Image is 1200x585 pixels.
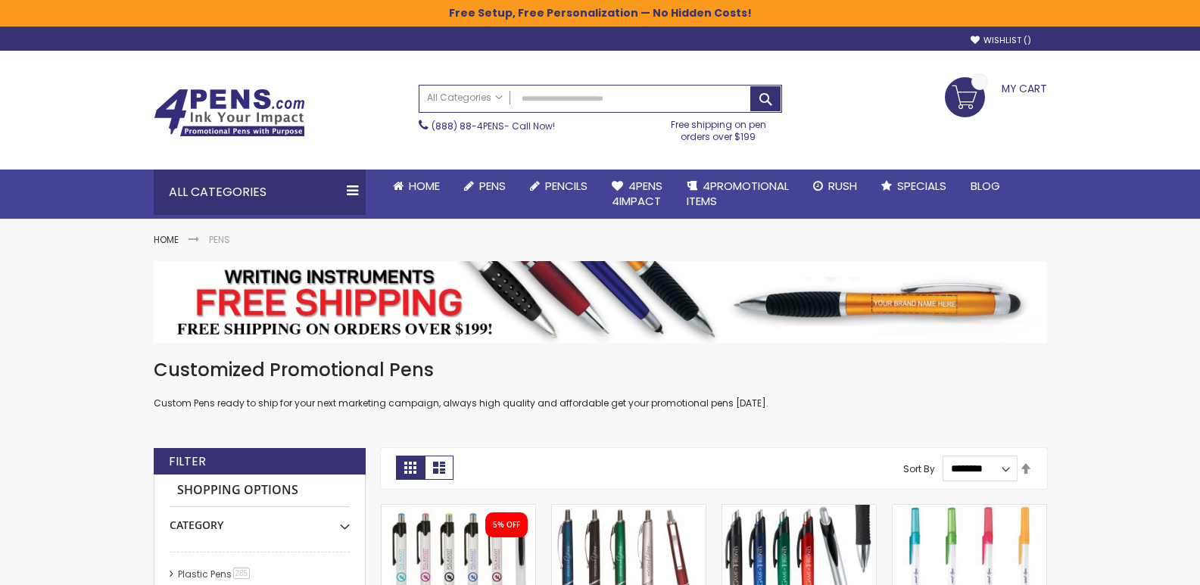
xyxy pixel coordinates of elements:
[154,358,1047,382] h1: Customized Promotional Pens
[545,178,588,194] span: Pencils
[600,170,675,219] a: 4Pens4impact
[396,456,425,480] strong: Grid
[154,261,1047,343] img: Pens
[174,568,256,580] a: Plastic Pens285
[893,504,1046,517] a: BIC® Round Stic Ice Pen
[233,568,251,579] span: 285
[869,170,958,203] a: Specials
[432,120,555,132] span: - Call Now!
[493,520,520,531] div: 5% OFF
[427,92,503,104] span: All Categories
[381,170,452,203] a: Home
[655,113,782,143] div: Free shipping on pen orders over $199
[971,35,1031,46] a: Wishlist
[722,504,876,517] a: Trans Groove Grip
[170,475,350,507] strong: Shopping Options
[903,462,935,475] label: Sort By
[154,89,305,137] img: 4Pens Custom Pens and Promotional Products
[479,178,506,194] span: Pens
[518,170,600,203] a: Pencils
[419,86,510,110] a: All Categories
[801,170,869,203] a: Rush
[154,233,179,246] a: Home
[452,170,518,203] a: Pens
[209,233,230,246] strong: Pens
[154,170,366,215] div: All Categories
[409,178,440,194] span: Home
[170,507,350,533] div: Category
[552,504,706,517] a: The Boss Pen
[687,178,789,209] span: 4PROMOTIONAL ITEMS
[612,178,662,209] span: 4Pens 4impact
[675,170,801,219] a: 4PROMOTIONALITEMS
[897,178,946,194] span: Specials
[828,178,857,194] span: Rush
[382,504,535,517] a: New Orleans Pen
[432,120,504,132] a: (888) 88-4PENS
[958,170,1012,203] a: Blog
[154,358,1047,410] div: Custom Pens ready to ship for your next marketing campaign, always high quality and affordable ge...
[169,453,206,470] strong: Filter
[971,178,1000,194] span: Blog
